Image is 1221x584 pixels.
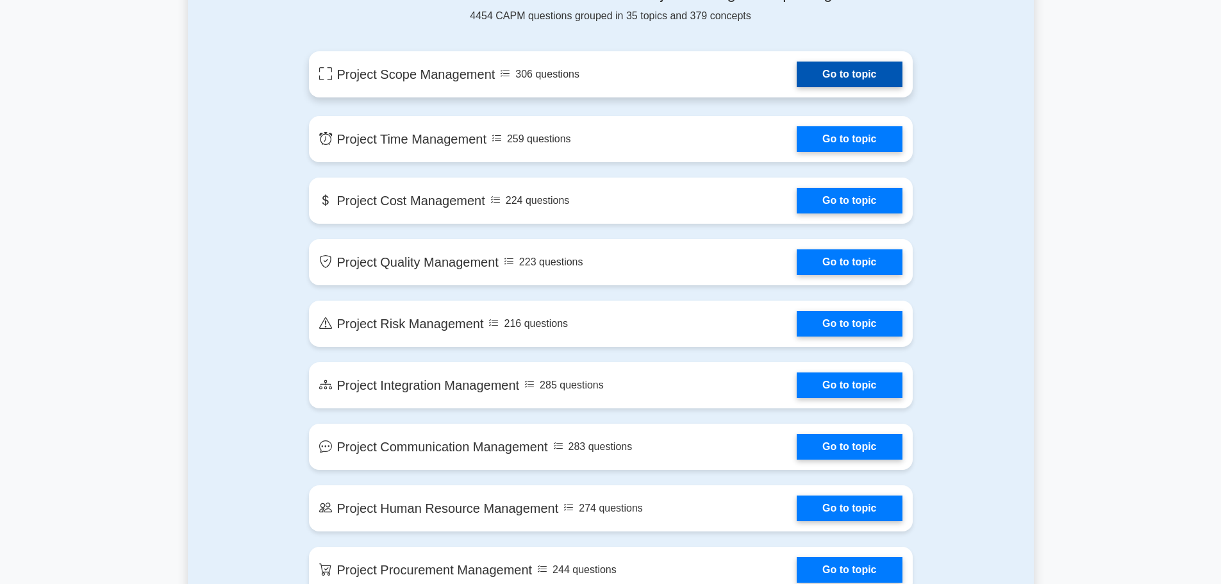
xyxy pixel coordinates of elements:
[797,496,902,521] a: Go to topic
[797,188,902,213] a: Go to topic
[797,434,902,460] a: Go to topic
[797,249,902,275] a: Go to topic
[797,557,902,583] a: Go to topic
[797,62,902,87] a: Go to topic
[797,311,902,337] a: Go to topic
[797,126,902,152] a: Go to topic
[797,372,902,398] a: Go to topic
